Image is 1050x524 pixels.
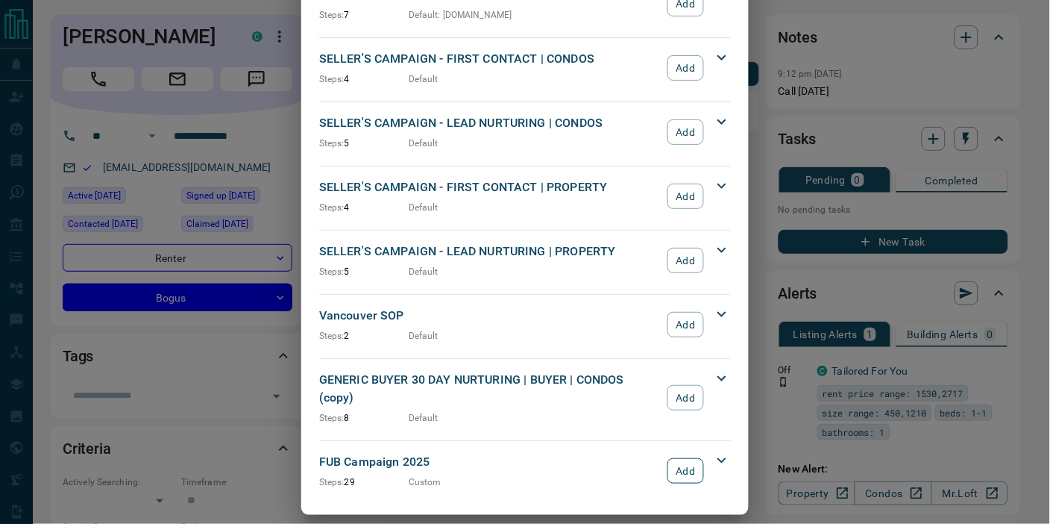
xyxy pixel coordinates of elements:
span: Steps: [319,331,345,341]
p: Vancouver SOP [319,307,660,325]
p: SELLER'S CAMPAIGN - FIRST CONTACT | CONDOS [319,50,660,68]
p: SELLER'S CAMPAIGN - LEAD NURTURING | PROPERTY [319,243,660,261]
p: Default [409,72,438,86]
p: SELLER'S CAMPAIGN - LEAD NURTURING | CONDOS [319,114,660,132]
button: Add [667,385,704,411]
p: Default [409,265,438,278]
p: Custom [409,475,441,489]
p: Default [409,201,438,214]
button: Add [667,119,704,145]
button: Add [667,248,704,273]
span: Steps: [319,266,345,277]
p: FUB Campaign 2025 [319,453,660,471]
div: SELLER'S CAMPAIGN - LEAD NURTURING | CONDOSSteps:5DefaultAdd [319,111,731,153]
p: GENERIC BUYER 30 DAY NURTURING | BUYER | CONDOS (copy) [319,371,660,407]
p: 4 [319,72,409,86]
p: 8 [319,411,409,425]
span: Steps: [319,413,345,423]
span: Steps: [319,477,345,487]
p: 5 [319,265,409,278]
span: Steps: [319,138,345,149]
button: Add [667,458,704,484]
p: 29 [319,475,409,489]
button: Add [667,312,704,337]
button: Add [667,184,704,209]
p: 2 [319,329,409,343]
div: SELLER'S CAMPAIGN - FIRST CONTACT | CONDOSSteps:4DefaultAdd [319,47,731,89]
div: SELLER'S CAMPAIGN - LEAD NURTURING | PROPERTYSteps:5DefaultAdd [319,240,731,281]
span: Steps: [319,10,345,20]
div: SELLER'S CAMPAIGN - FIRST CONTACT | PROPERTYSteps:4DefaultAdd [319,175,731,217]
p: 4 [319,201,409,214]
div: Vancouver SOPSteps:2DefaultAdd [319,304,731,346]
span: Steps: [319,202,345,213]
p: 7 [319,8,409,22]
div: GENERIC BUYER 30 DAY NURTURING | BUYER | CONDOS (copy)Steps:8DefaultAdd [319,368,731,428]
div: FUB Campaign 2025Steps:29CustomAdd [319,450,731,492]
p: Default : [DOMAIN_NAME] [409,8,512,22]
button: Add [667,55,704,81]
p: Default [409,137,438,150]
p: SELLER'S CAMPAIGN - FIRST CONTACT | PROPERTY [319,178,660,196]
p: 5 [319,137,409,150]
p: Default [409,411,438,425]
span: Steps: [319,74,345,84]
p: Default [409,329,438,343]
